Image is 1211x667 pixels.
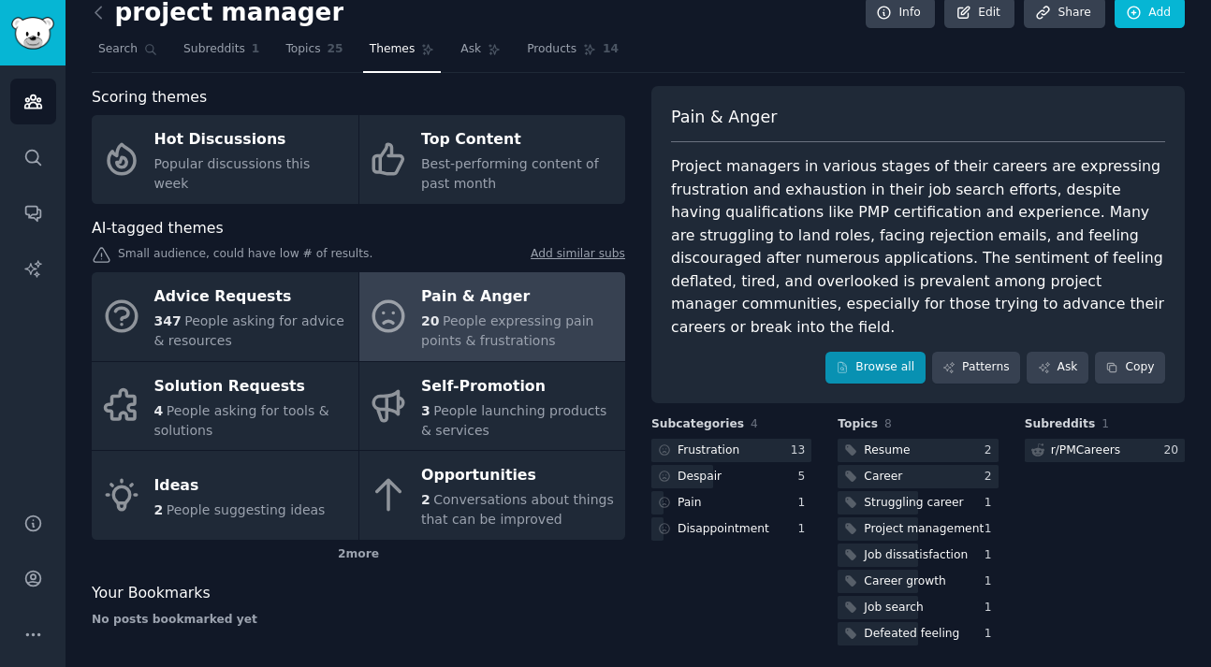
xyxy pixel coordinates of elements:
[791,442,812,459] div: 13
[531,246,625,266] a: Add similar subs
[421,156,599,191] span: Best-performing content of past month
[838,544,998,567] a: Job dissatisfaction1
[92,362,358,451] a: Solution Requests4People asking for tools & solutions
[671,106,777,129] span: Pain & Anger
[985,442,999,459] div: 2
[838,570,998,593] a: Career growth1
[838,517,998,541] a: Project management1
[359,115,626,204] a: Top ContentBest-performing content of past month
[183,41,245,58] span: Subreddits
[92,272,358,361] a: Advice Requests347People asking for advice & resources
[671,155,1165,339] div: Project managers in various stages of their careers are expressing frustration and exhaustion in ...
[798,495,812,512] div: 1
[252,41,260,58] span: 1
[421,125,616,155] div: Top Content
[651,416,744,433] span: Subcategories
[92,451,358,540] a: Ideas2People suggesting ideas
[838,465,998,488] a: Career2
[154,502,164,517] span: 2
[328,41,343,58] span: 25
[454,35,507,73] a: Ask
[838,416,878,433] span: Topics
[985,495,999,512] div: 1
[421,313,439,328] span: 20
[864,469,902,486] div: Career
[279,35,349,73] a: Topics25
[92,86,207,109] span: Scoring themes
[154,125,349,155] div: Hot Discussions
[651,439,811,462] a: Frustration13
[651,517,811,541] a: Disappointment1
[92,246,625,266] div: Small audience, could have low # of results.
[985,573,999,590] div: 1
[985,600,999,616] div: 1
[838,439,998,462] a: Resume2
[154,371,349,401] div: Solution Requests
[421,461,616,491] div: Opportunities
[932,352,1020,384] a: Patterns
[603,41,619,58] span: 14
[363,35,442,73] a: Themes
[92,540,625,570] div: 2 more
[421,403,606,438] span: People launching products & services
[985,521,999,538] div: 1
[154,403,164,418] span: 4
[359,362,626,451] a: Self-Promotion3People launching products & services
[838,622,998,645] a: Defeated feeling1
[154,313,344,348] span: People asking for advice & resources
[421,283,616,312] div: Pain & Anger
[864,626,959,643] div: Defeated feeling
[798,469,812,486] div: 5
[520,35,625,73] a: Products14
[651,491,811,515] a: Pain1
[167,502,326,517] span: People suggesting ideas
[92,582,211,605] span: Your Bookmarks
[864,442,910,459] div: Resume
[421,492,614,527] span: Conversations about things that can be improved
[421,492,430,507] span: 2
[678,495,702,512] div: Pain
[1051,442,1120,459] div: r/ PMCareers
[154,283,349,312] div: Advice Requests
[678,469,722,486] div: Despair
[11,17,54,50] img: GummySearch logo
[751,417,758,430] span: 4
[864,573,945,590] div: Career growth
[798,521,812,538] div: 1
[678,521,769,538] div: Disappointment
[370,41,416,58] span: Themes
[421,403,430,418] span: 3
[92,35,164,73] a: Search
[678,442,739,459] div: Frustration
[864,495,963,512] div: Struggling career
[1095,352,1165,384] button: Copy
[177,35,266,73] a: Subreddits1
[92,115,358,204] a: Hot DiscussionsPopular discussions this week
[421,371,616,401] div: Self-Promotion
[154,313,182,328] span: 347
[1025,416,1096,433] span: Subreddits
[985,469,999,486] div: 2
[359,451,626,540] a: Opportunities2Conversations about things that can be improved
[1025,439,1185,462] a: r/PMCareers20
[985,626,999,643] div: 1
[154,156,311,191] span: Popular discussions this week
[92,217,224,240] span: AI-tagged themes
[838,596,998,619] a: Job search1
[1027,352,1088,384] a: Ask
[864,600,923,616] div: Job search
[1163,442,1185,459] div: 20
[651,465,811,488] a: Despair5
[884,417,892,430] span: 8
[421,313,593,348] span: People expressing pain points & frustrations
[285,41,320,58] span: Topics
[864,521,984,538] div: Project management
[527,41,576,58] span: Products
[92,612,625,629] div: No posts bookmarked yet
[154,471,326,500] div: Ideas
[985,547,999,564] div: 1
[825,352,926,384] a: Browse all
[1102,417,1109,430] span: 1
[98,41,138,58] span: Search
[864,547,968,564] div: Job dissatisfaction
